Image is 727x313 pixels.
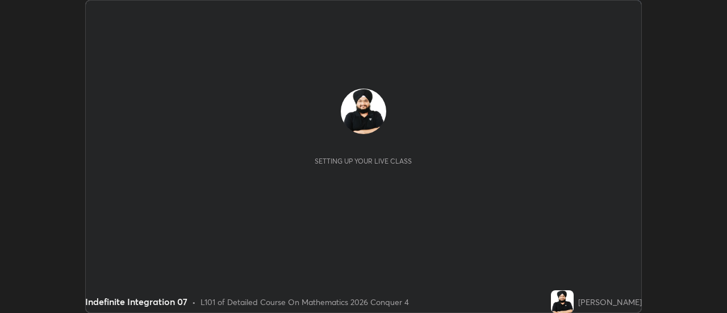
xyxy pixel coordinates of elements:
img: 49c44c0c82fd49ed8593eb54a93dce6e.jpg [341,89,386,134]
div: • [192,296,196,308]
div: Indefinite Integration 07 [85,295,187,308]
img: 49c44c0c82fd49ed8593eb54a93dce6e.jpg [551,290,574,313]
div: L101 of Detailed Course On Mathematics 2026 Conquer 4 [200,296,409,308]
div: [PERSON_NAME] [578,296,642,308]
div: Setting up your live class [315,157,412,165]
